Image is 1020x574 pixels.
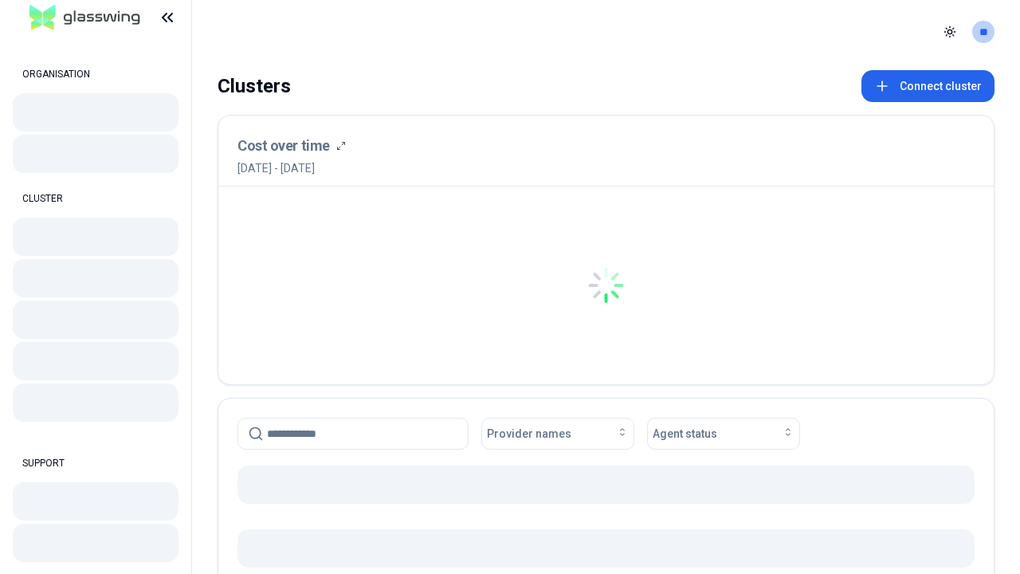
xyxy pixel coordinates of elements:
h3: Cost over time [237,135,330,157]
div: CLUSTER [13,183,178,214]
span: Agent status [653,426,717,442]
span: [DATE] - [DATE] [237,160,346,176]
button: Connect cluster [861,70,994,102]
button: Provider names [481,418,634,450]
span: Provider names [487,426,571,442]
div: SUPPORT [13,447,178,479]
div: Clusters [218,70,291,102]
div: ORGANISATION [13,58,178,90]
button: Agent status [647,418,800,450]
